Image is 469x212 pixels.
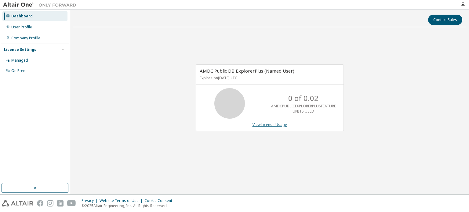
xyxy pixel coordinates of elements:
img: linkedin.svg [57,200,64,207]
a: View License Usage [253,122,287,127]
img: youtube.svg [67,200,76,207]
p: Expires on [DATE] UTC [200,75,338,81]
img: instagram.svg [47,200,53,207]
p: AMDCPUBLICEXPLORERPLUSFEATURE UNITS USED [271,103,336,114]
span: AMDC Public DB ExplorerPlus (Named User) [200,68,294,74]
img: Altair One [3,2,79,8]
p: © 2025 Altair Engineering, Inc. All Rights Reserved. [82,203,176,208]
img: altair_logo.svg [2,200,33,207]
div: License Settings [4,47,36,52]
div: Website Terms of Use [100,198,144,203]
div: Privacy [82,198,100,203]
button: Contact Sales [428,15,462,25]
div: On Prem [11,68,27,73]
div: Dashboard [11,14,33,19]
img: facebook.svg [37,200,43,207]
div: Managed [11,58,28,63]
div: Cookie Consent [144,198,176,203]
div: Company Profile [11,36,40,41]
p: 0 of 0.02 [288,93,318,103]
div: User Profile [11,25,32,30]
